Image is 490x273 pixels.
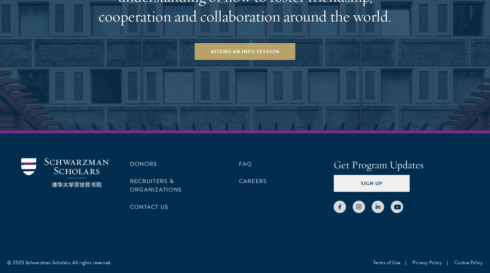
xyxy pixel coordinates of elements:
[195,43,295,60] a: Attend an Info Session
[334,158,469,172] h4: Get Program Updates
[130,203,168,211] a: Contact Us
[454,259,483,266] a: Cookie Policy
[334,175,410,192] button: Sign Up
[239,177,267,186] a: Careers
[373,259,400,266] a: Terms of Use
[239,160,252,168] a: FAQ
[412,259,442,266] a: Privacy Policy
[21,158,109,187] img: Schwarzman Scholars
[130,177,182,194] a: Recruiters & Organizations
[130,160,157,168] a: Donors
[7,259,112,266] div: © 2025 Schwarzman Scholars. All rights reserved.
